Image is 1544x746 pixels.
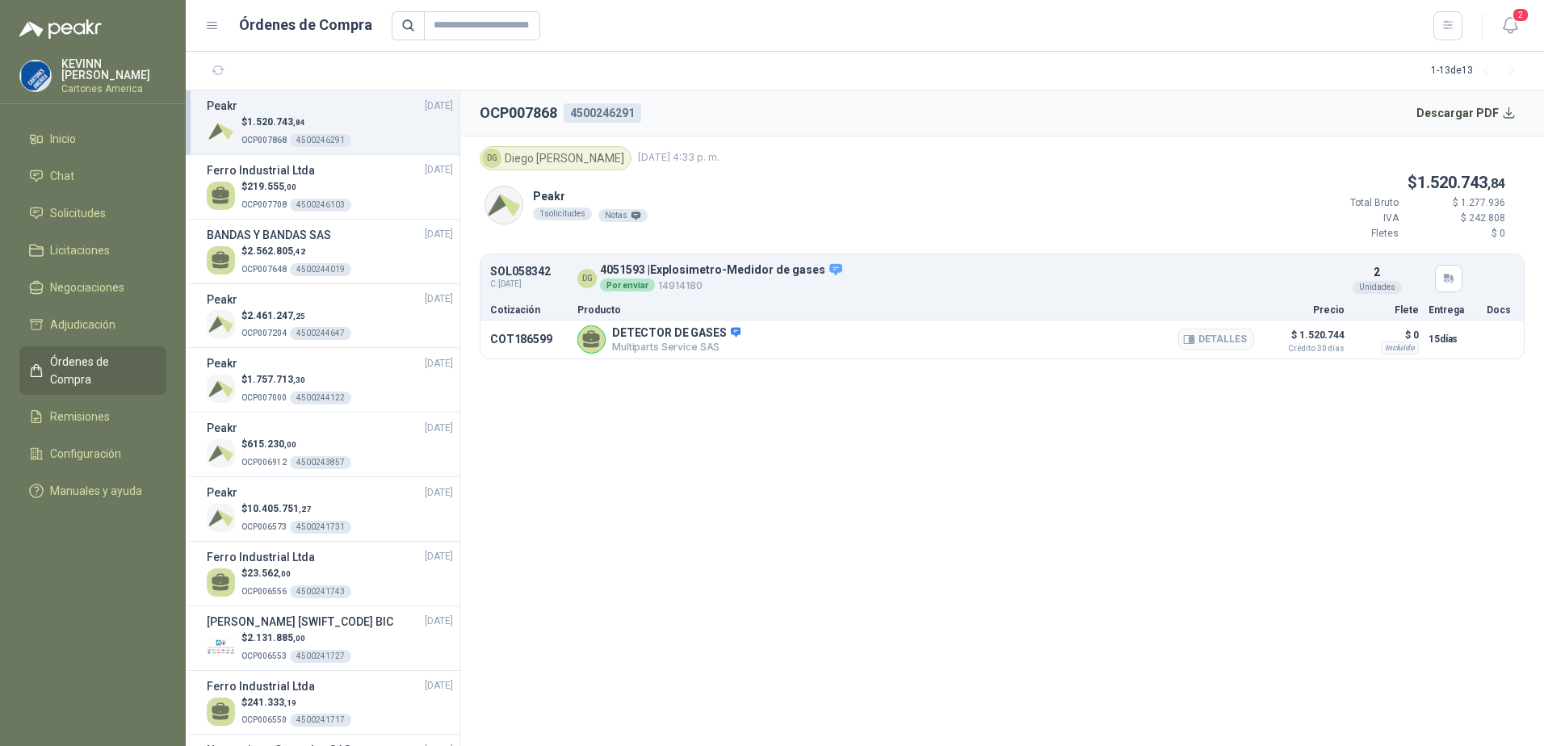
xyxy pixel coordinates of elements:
[239,14,372,36] h1: Órdenes de Compra
[241,393,287,402] span: OCP007000
[425,549,453,564] span: [DATE]
[241,329,287,337] span: OCP007204
[247,374,305,385] span: 1.757.713
[207,548,315,566] h3: Ferro Industrial Ltda
[241,372,351,388] p: $
[241,115,351,130] p: $
[207,633,235,661] img: Company Logo
[1408,211,1505,226] p: $ 242.808
[577,305,1254,315] p: Producto
[1431,58,1525,84] div: 1 - 13 de 13
[1496,11,1525,40] button: 2
[247,697,296,708] span: 241.333
[207,484,453,534] a: Peakr[DATE] Company Logo$10.405.751,27OCP0065734500241731
[207,161,453,212] a: Ferro Industrial Ltda[DATE] $219.555,00OCP0077084500246103
[20,61,51,91] img: Company Logo
[241,501,351,517] p: $
[612,341,741,353] p: Multiparts Service SAS
[207,161,315,179] h3: Ferro Industrial Ltda
[1408,226,1505,241] p: $ 0
[533,187,648,205] p: Peakr
[1302,170,1505,195] p: $
[290,585,351,598] div: 4500241743
[293,375,305,384] span: ,30
[600,262,843,277] p: 4051593 | Explosimetro-Medidor de gases
[19,476,166,506] a: Manuales y ayuda
[207,419,237,437] h3: Peakr
[19,161,166,191] a: Chat
[564,103,641,123] div: 4500246291
[290,456,351,469] div: 4500243857
[241,695,351,710] p: $
[207,310,235,338] img: Company Logo
[1302,226,1399,241] p: Fletes
[50,204,106,222] span: Solicitudes
[207,677,315,695] h3: Ferro Industrial Ltda
[247,116,305,128] span: 1.520.743
[1408,97,1525,129] button: Descargar PDF
[207,548,453,599] a: Ferro Industrial Ltda[DATE] $23.562,00OCP0065564500241743
[241,631,351,646] p: $
[241,179,351,195] p: $
[19,309,166,340] a: Adjudicación
[1302,211,1399,226] p: IVA
[241,437,351,452] p: $
[241,458,287,467] span: OCP006912
[19,438,166,469] a: Configuración
[425,614,453,629] span: [DATE]
[207,117,235,145] img: Company Logo
[50,241,110,259] span: Licitaciones
[293,312,305,321] span: ,25
[207,354,237,372] h3: Peakr
[533,207,592,220] div: 1 solicitudes
[290,714,351,727] div: 4500241717
[241,265,287,274] span: OCP007648
[247,181,296,192] span: 219.555
[425,98,453,114] span: [DATE]
[293,118,305,127] span: ,84
[207,419,453,470] a: Peakr[DATE] Company Logo$615.230,00OCP0069124500243857
[19,124,166,154] a: Inicio
[1429,329,1477,349] p: 15 días
[598,209,648,222] div: Notas
[490,333,568,346] p: COT186599
[299,505,311,513] span: ,27
[50,279,124,296] span: Negociaciones
[19,346,166,395] a: Órdenes de Compra
[293,247,305,256] span: ,42
[19,235,166,266] a: Licitaciones
[207,226,453,277] a: BANDAS Y BANDAS SAS[DATE] $2.562.805,42OCP0076484500244019
[50,167,74,185] span: Chat
[425,421,453,436] span: [DATE]
[1264,305,1345,315] p: Precio
[207,354,453,405] a: Peakr[DATE] Company Logo$1.757.713,30OCP0070004500244122
[1302,195,1399,211] p: Total Bruto
[247,632,305,643] span: 2.131.885
[207,291,237,308] h3: Peakr
[1264,345,1345,353] span: Crédito 30 días
[290,327,351,340] div: 4500244647
[207,504,235,532] img: Company Logo
[241,522,287,531] span: OCP006573
[600,277,843,294] p: 14914180
[247,310,305,321] span: 2.461.247
[1374,263,1380,281] p: 2
[19,401,166,432] a: Remisiones
[1381,342,1419,354] div: Incluido
[290,199,351,212] div: 4500246103
[1417,173,1505,192] span: 1.520.743
[490,266,551,278] p: SOL058342
[241,200,287,209] span: OCP007708
[207,613,453,664] a: [PERSON_NAME] [SWIFT_CODE] BIC[DATE] Company Logo$2.131.885,00OCP0065534500241727
[1354,305,1419,315] p: Flete
[1487,176,1505,191] span: ,84
[290,134,351,147] div: 4500246291
[61,84,166,94] p: Cartones America
[241,244,351,259] p: $
[1264,325,1345,353] p: $ 1.520.744
[279,569,291,578] span: ,00
[207,484,237,501] h3: Peakr
[1487,305,1514,315] p: Docs
[425,678,453,694] span: [DATE]
[61,58,166,81] p: KEVINN [PERSON_NAME]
